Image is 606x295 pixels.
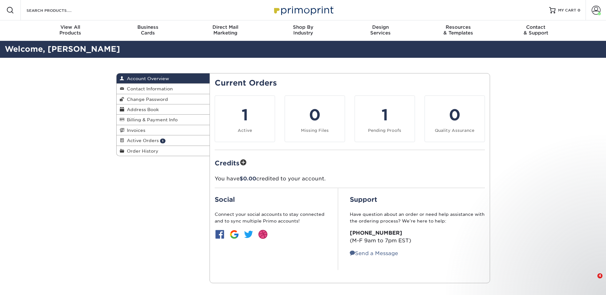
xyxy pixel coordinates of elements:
span: Change Password [124,97,168,102]
span: Account Overview [124,76,169,81]
h2: Support [350,196,485,203]
span: $0.00 [240,176,256,182]
span: Design [342,24,419,30]
input: SEARCH PRODUCTS..... [26,6,88,14]
a: Order History [117,146,210,156]
a: Send a Message [350,250,398,256]
span: Invoices [124,128,145,133]
span: Contact [497,24,575,30]
span: Business [109,24,187,30]
small: Active [238,128,252,133]
div: 1 [359,103,411,126]
a: Billing & Payment Info [117,115,210,125]
div: Services [342,24,419,36]
div: Products [32,24,109,36]
a: 1 Pending Proofs [355,95,415,142]
span: MY CART [558,8,576,13]
div: & Support [497,24,575,36]
span: Contact Information [124,86,173,91]
h2: Social [215,196,326,203]
div: Cards [109,24,187,36]
a: Contact Information [117,84,210,94]
span: 4 [597,273,602,278]
div: 0 [429,103,481,126]
h2: Current Orders [215,79,485,88]
div: 0 [289,103,341,126]
p: (M-F 9am to 7pm EST) [350,229,485,245]
h2: Credits [215,158,485,168]
small: Missing Files [301,128,329,133]
a: Contact& Support [497,20,575,41]
div: & Templates [419,24,497,36]
strong: [PHONE_NUMBER] [350,230,402,236]
span: Resources [419,24,497,30]
p: You have credited to your account. [215,175,485,183]
span: Address Book [124,107,159,112]
span: 1 [160,139,165,143]
a: Change Password [117,94,210,104]
a: Account Overview [117,73,210,84]
img: btn-google.jpg [229,229,239,239]
small: Pending Proofs [368,128,401,133]
iframe: Intercom live chat [584,273,600,289]
span: Active Orders [124,138,159,143]
a: BusinessCards [109,20,187,41]
a: 0 Missing Files [285,95,345,142]
a: Invoices [117,125,210,135]
a: View AllProducts [32,20,109,41]
span: 0 [578,8,580,12]
span: Billing & Payment Info [124,117,178,122]
a: Resources& Templates [419,20,497,41]
span: Direct Mail [187,24,264,30]
span: Order History [124,148,158,154]
a: 0 Quality Assurance [425,95,485,142]
img: btn-twitter.jpg [243,229,254,239]
a: Active Orders 1 [117,135,210,146]
a: 1 Active [215,95,275,142]
a: Direct MailMarketing [187,20,264,41]
span: Shop By [264,24,342,30]
small: Quality Assurance [435,128,474,133]
img: btn-facebook.jpg [215,229,225,239]
a: DesignServices [342,20,419,41]
a: Shop ByIndustry [264,20,342,41]
div: Marketing [187,24,264,36]
div: Industry [264,24,342,36]
a: Address Book [117,104,210,115]
img: Primoprint [271,3,335,17]
span: View All [32,24,109,30]
div: 1 [219,103,271,126]
p: Connect your social accounts to stay connected and to sync multiple Primo accounts! [215,211,326,224]
p: Have question about an order or need help assistance with the ordering process? We’re here to help: [350,211,485,224]
img: btn-dribbble.jpg [258,229,268,239]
